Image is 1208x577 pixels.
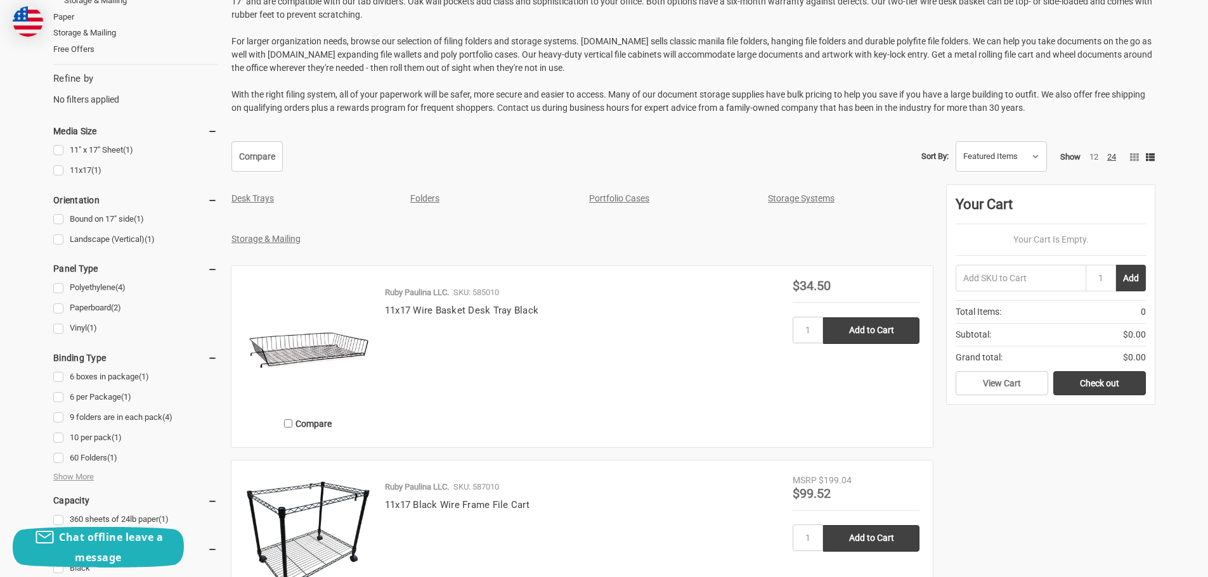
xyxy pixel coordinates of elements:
a: Landscape (Vertical) [53,231,218,248]
input: Add SKU to Cart [956,265,1086,291]
p: Ruby Paulina LLC. [385,286,449,299]
span: (4) [115,282,126,292]
p: With the right filing system, all of your paperwork will be safer, more secure and easier to acce... [231,88,1155,115]
span: $34.50 [793,278,831,293]
span: (1) [145,234,155,244]
a: 9 folders are in each pack [53,409,218,426]
h5: Binding Type [53,350,218,365]
input: Add to Cart [823,525,919,552]
a: 60 Folders [53,450,218,467]
a: 11x17 Black Wire Frame File Cart [385,499,529,510]
div: MSRP [793,474,817,487]
a: 6 per Package [53,389,218,406]
h5: Orientation [53,193,218,208]
a: Storage Systems [768,193,835,203]
div: Your Cart [956,194,1146,224]
h5: Panel Type [53,261,218,276]
a: Black [53,560,218,577]
a: Paper [53,9,218,25]
p: SKU: 587010 [453,481,499,493]
div: No filters applied [53,72,218,106]
span: (1) [112,433,122,442]
span: (4) [162,412,172,422]
a: 12 [1089,152,1098,162]
h5: Refine by [53,72,218,86]
p: Your Cart Is Empty. [956,233,1146,246]
a: 11x17 [53,162,218,179]
input: Compare [284,419,292,428]
span: (1) [87,323,97,333]
span: Total Items: [956,305,1001,319]
a: 10 per pack [53,429,218,447]
span: $0.00 [1123,351,1146,364]
a: Vinyl [53,320,218,337]
span: $0.00 [1123,328,1146,341]
span: (1) [123,145,133,155]
span: Subtotal: [956,328,991,341]
a: 11x17 Wire Basket Desk Tray Black [385,305,538,316]
a: Storage & Mailing [53,25,218,41]
a: Free Offers [53,41,218,58]
a: Polyethylene [53,279,218,296]
a: Compare [231,141,283,172]
img: duty and tax information for United States [13,6,43,37]
span: (1) [159,514,169,524]
button: Chat offline leave a message [13,527,184,567]
span: (1) [91,165,101,175]
p: SKU: 585010 [453,286,499,299]
a: 6 boxes in package [53,369,218,386]
span: (2) [111,303,121,312]
p: Ruby Paulina LLC. [385,481,449,493]
label: Sort By: [921,147,949,166]
span: (1) [107,453,117,462]
label: Compare [245,413,372,434]
span: $199.04 [819,475,852,485]
a: 11" x 17" Sheet [53,142,218,159]
p: For larger organization needs, browse our selection of filing folders and storage systems. [DOMAI... [231,35,1155,75]
a: 360 sheets of 24lb paper [53,511,218,528]
span: Show More [53,471,94,483]
span: 0 [1141,305,1146,319]
span: Show [1060,152,1081,162]
input: Add to Cart [823,317,919,344]
a: Bound on 17" side [53,211,218,228]
h5: Media Size [53,124,218,139]
span: (1) [134,214,144,224]
button: Add [1116,265,1146,291]
img: 11x17 Wire Basket Desk Tray Black [245,279,372,406]
a: 24 [1107,152,1116,162]
a: View Cart [956,371,1048,395]
a: Storage & Mailing [231,234,301,244]
a: Check out [1053,371,1146,395]
span: Chat offline leave a message [59,530,163,564]
span: Grand total: [956,351,1003,364]
a: Desk Trays [231,193,274,203]
span: (1) [121,392,131,402]
a: Folders [410,193,439,203]
a: Paperboard [53,300,218,317]
span: (1) [139,372,149,381]
a: Portfolio Cases [589,193,649,203]
h5: Capacity [53,493,218,508]
span: $99.52 [793,486,831,501]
